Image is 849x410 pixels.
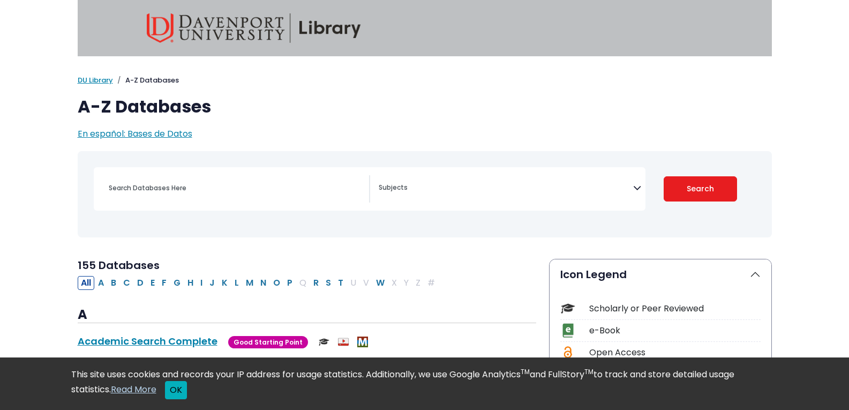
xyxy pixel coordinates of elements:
li: A-Z Databases [113,75,179,86]
button: Filter Results L [231,276,242,290]
span: 155 Databases [78,258,160,273]
sup: TM [521,367,530,376]
span: Good Starting Point [228,336,308,348]
button: Close [165,381,187,399]
button: Filter Results W [373,276,388,290]
button: Filter Results P [284,276,296,290]
img: Audio & Video [338,337,349,347]
button: Filter Results A [95,276,107,290]
button: Filter Results O [270,276,283,290]
textarea: Search [379,184,633,193]
nav: breadcrumb [78,75,772,86]
button: Filter Results T [335,276,347,290]
a: Read More [111,383,156,396]
button: Filter Results N [257,276,269,290]
img: Scholarly or Peer Reviewed [319,337,329,347]
a: DU Library [78,75,113,85]
button: Filter Results H [184,276,197,290]
div: Scholarly or Peer Reviewed [589,302,761,315]
button: Submit for Search Results [664,176,737,202]
button: Filter Results G [170,276,184,290]
div: Open Access [589,346,761,359]
button: Filter Results J [206,276,218,290]
button: All [78,276,94,290]
p: Covers all subjects, especially science, humanities, and law. [78,357,536,370]
button: Icon Legend [550,259,771,289]
div: e-Book [589,324,761,337]
button: Filter Results C [120,276,133,290]
sup: TM [584,367,593,376]
button: Filter Results E [147,276,158,290]
input: Search database by title or keyword [102,180,369,196]
button: Filter Results M [243,276,257,290]
div: This site uses cookies and records your IP address for usage statistics. Additionally, we use Goo... [71,368,778,399]
button: Filter Results R [310,276,322,290]
nav: Search filters [78,151,772,237]
h3: A [78,307,536,323]
img: Davenport University Library [147,13,361,43]
button: Filter Results I [197,276,206,290]
button: Filter Results K [219,276,231,290]
img: Icon Open Access [561,345,575,360]
h1: A-Z Databases [78,96,772,117]
div: Alpha-list to filter by first letter of database name [78,276,439,288]
button: Filter Results B [108,276,119,290]
a: Academic Search Complete [78,334,217,348]
img: Icon Scholarly or Peer Reviewed [561,301,575,316]
button: Filter Results D [134,276,147,290]
button: Filter Results F [159,276,170,290]
a: En español: Bases de Datos [78,128,192,140]
img: MeL (Michigan electronic Library) [357,337,368,347]
button: Filter Results S [322,276,334,290]
img: Icon e-Book [561,323,575,338]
